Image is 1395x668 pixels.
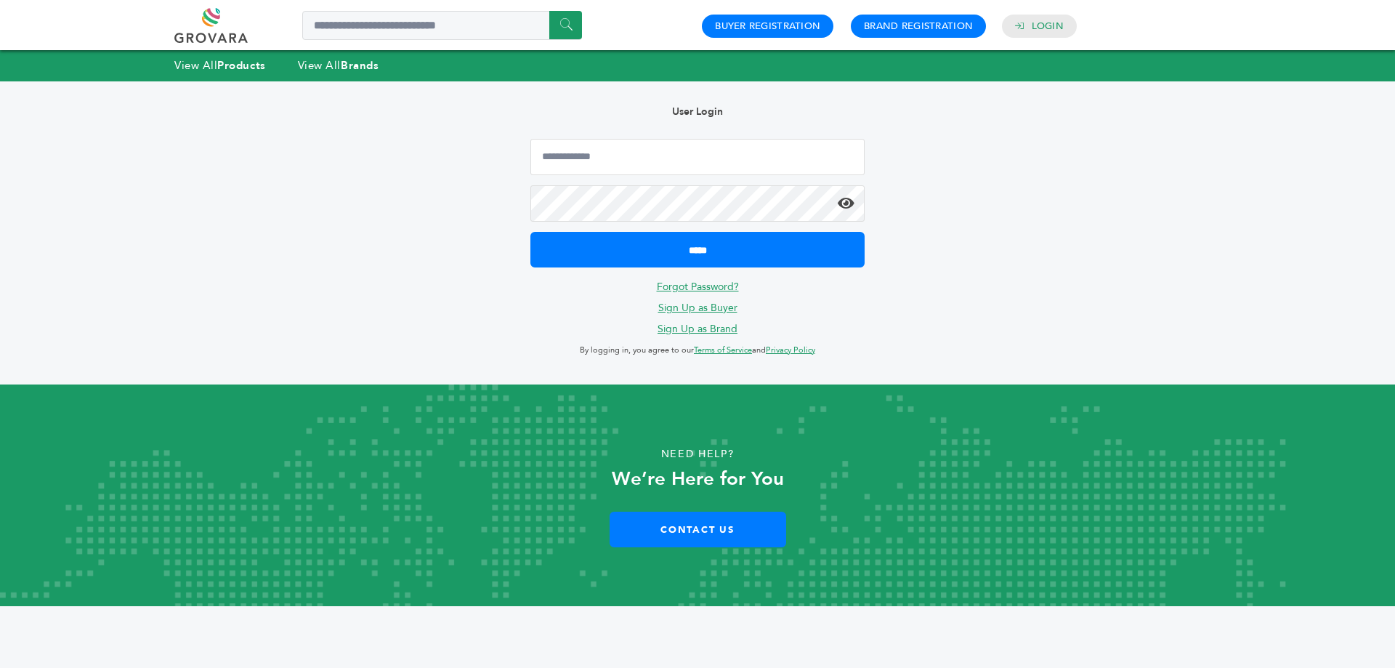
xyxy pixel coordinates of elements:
a: Terms of Service [694,345,752,355]
a: View AllProducts [174,58,266,73]
a: Buyer Registration [715,20,820,33]
a: Sign Up as Brand [658,322,737,336]
strong: Brands [341,58,379,73]
a: Privacy Policy [766,345,815,355]
a: Login [1032,20,1064,33]
b: User Login [672,105,723,118]
p: Need Help? [70,443,1325,465]
input: Email Address [530,139,865,175]
input: Password [530,185,865,222]
p: By logging in, you agree to our and [530,342,865,359]
a: Sign Up as Buyer [658,301,737,315]
input: Search a product or brand... [302,11,582,40]
strong: Products [217,58,265,73]
a: Brand Registration [864,20,973,33]
a: Forgot Password? [657,280,739,294]
a: Contact Us [610,512,786,547]
a: View AllBrands [298,58,379,73]
strong: We’re Here for You [612,466,784,492]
